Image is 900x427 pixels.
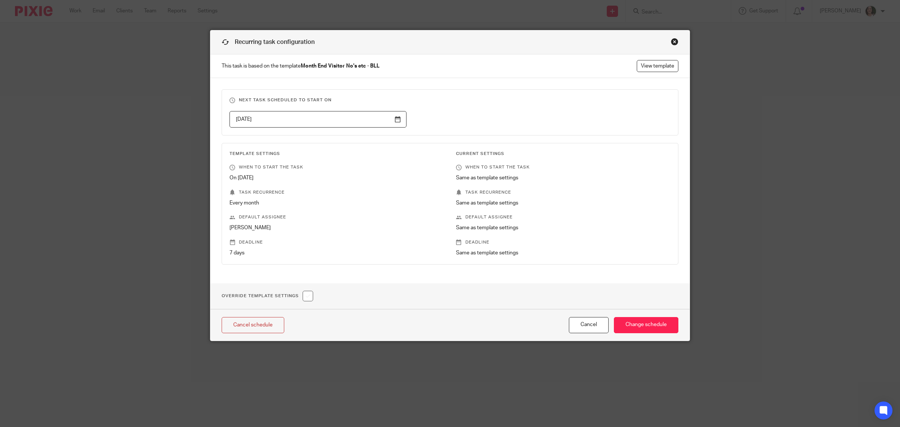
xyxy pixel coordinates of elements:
[569,317,609,333] button: Cancel
[456,151,670,157] h3: Current Settings
[456,214,670,220] p: Default assignee
[637,60,678,72] a: View template
[229,249,444,257] p: 7 days
[456,189,670,195] p: Task recurrence
[671,38,678,45] div: Close this dialog window
[222,38,315,47] h1: Recurring task configuration
[229,164,444,170] p: When to start the task
[456,249,670,257] p: Same as template settings
[229,189,444,195] p: Task recurrence
[222,62,379,70] span: This task is based on the template
[229,151,444,157] h3: Template Settings
[229,239,444,245] p: Deadline
[301,63,379,69] strong: Month End Visitor No's etc - BLL
[456,239,670,245] p: Deadline
[229,174,444,182] p: On [DATE]
[456,174,670,182] p: Same as template settings
[229,199,444,207] p: Every month
[614,317,678,333] input: Change schedule
[222,317,284,333] a: Cancel schedule
[456,164,670,170] p: When to start the task
[222,291,313,301] h1: Override Template Settings
[456,199,670,207] p: Same as template settings
[456,224,670,232] p: Same as template settings
[229,214,444,220] p: Default assignee
[229,97,670,103] h3: Next task scheduled to start on
[229,224,444,232] p: [PERSON_NAME]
